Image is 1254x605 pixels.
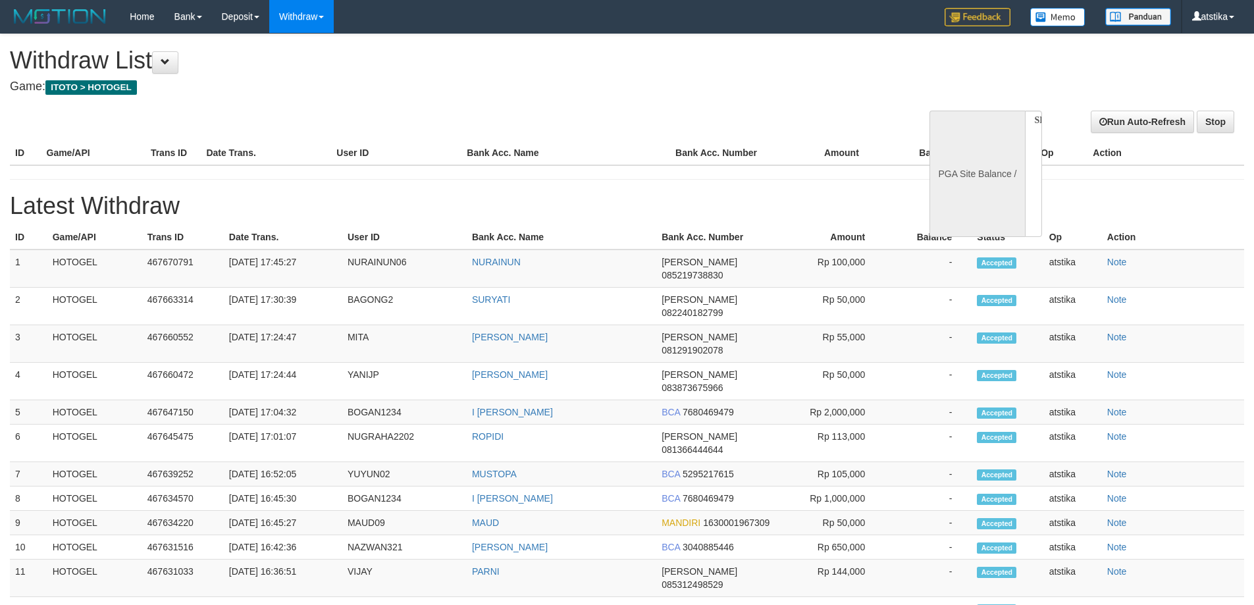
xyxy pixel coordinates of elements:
span: BCA [662,407,680,417]
td: 467670791 [142,250,224,288]
span: 083873675966 [662,382,723,393]
span: Accepted [977,469,1016,481]
td: atstika [1044,511,1102,535]
td: Rp 50,000 [782,511,885,535]
span: BCA [662,542,680,552]
td: 9 [10,511,47,535]
th: Game/API [41,141,145,165]
span: BCA [662,493,680,504]
span: 7680469479 [683,407,734,417]
span: 3040885446 [683,542,734,552]
a: Note [1107,257,1127,267]
span: 5295217615 [683,469,734,479]
th: Date Trans. [224,225,342,250]
img: MOTION_logo.png [10,7,110,26]
td: 8 [10,487,47,511]
h1: Withdraw List [10,47,823,74]
h1: Latest Withdraw [10,193,1244,219]
span: Accepted [977,494,1016,505]
th: Action [1087,141,1244,165]
th: Op [1044,225,1102,250]
td: [DATE] 17:24:47 [224,325,342,363]
td: 467634570 [142,487,224,511]
td: Rp 144,000 [782,560,885,597]
a: [PERSON_NAME] [472,369,548,380]
td: 467631033 [142,560,224,597]
td: [DATE] 17:04:32 [224,400,342,425]
span: MANDIRI [662,517,700,528]
a: [PERSON_NAME] [472,542,548,552]
td: atstika [1044,325,1102,363]
td: 467660472 [142,363,224,400]
td: 467639252 [142,462,224,487]
td: Rp 50,000 [782,288,885,325]
td: - [885,363,972,400]
td: VIJAY [342,560,467,597]
td: 467645475 [142,425,224,462]
span: Accepted [977,567,1016,578]
td: - [885,462,972,487]
th: Balance [879,141,974,165]
span: [PERSON_NAME] [662,257,737,267]
td: 3 [10,325,47,363]
td: Rp 2,000,000 [782,400,885,425]
a: [PERSON_NAME] [472,332,548,342]
td: YUYUN02 [342,462,467,487]
span: Accepted [977,332,1016,344]
td: 467634220 [142,511,224,535]
td: - [885,425,972,462]
td: [DATE] 17:01:07 [224,425,342,462]
td: HOTOGEL [47,511,142,535]
th: Bank Acc. Number [656,225,782,250]
span: 085219738830 [662,270,723,280]
td: 6 [10,425,47,462]
span: 085312498529 [662,579,723,590]
td: 5 [10,400,47,425]
span: Accepted [977,432,1016,443]
th: Op [1035,141,1087,165]
a: Note [1107,517,1127,528]
td: 467660552 [142,325,224,363]
span: 082240182799 [662,307,723,318]
a: Note [1107,294,1127,305]
div: PGA Site Balance / [929,111,1024,237]
td: atstika [1044,462,1102,487]
th: User ID [342,225,467,250]
td: - [885,400,972,425]
th: Balance [885,225,972,250]
td: MITA [342,325,467,363]
td: BOGAN1234 [342,400,467,425]
td: NURAINUN06 [342,250,467,288]
td: HOTOGEL [47,487,142,511]
span: [PERSON_NAME] [662,431,737,442]
span: 7680469479 [683,493,734,504]
a: Note [1107,332,1127,342]
td: BAGONG2 [342,288,467,325]
td: HOTOGEL [47,560,142,597]
td: - [885,511,972,535]
td: Rp 50,000 [782,363,885,400]
th: Trans ID [142,225,224,250]
a: Note [1107,407,1127,417]
a: Note [1107,469,1127,479]
th: ID [10,225,47,250]
td: HOTOGEL [47,288,142,325]
span: Accepted [977,370,1016,381]
span: BCA [662,469,680,479]
th: Action [1102,225,1244,250]
span: 081366444644 [662,444,723,455]
a: Note [1107,431,1127,442]
span: Accepted [977,295,1016,306]
th: Game/API [47,225,142,250]
td: 10 [10,535,47,560]
th: Trans ID [145,141,201,165]
td: atstika [1044,250,1102,288]
span: Accepted [977,408,1016,419]
td: HOTOGEL [47,462,142,487]
td: BOGAN1234 [342,487,467,511]
td: MAUD09 [342,511,467,535]
td: - [885,487,972,511]
a: MAUD [472,517,499,528]
a: ROPIDI [472,431,504,442]
td: Rp 650,000 [782,535,885,560]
